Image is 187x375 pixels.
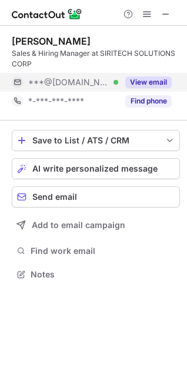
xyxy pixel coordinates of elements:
[32,164,158,173] span: AI write personalized message
[28,77,109,88] span: ***@[DOMAIN_NAME]
[31,246,175,256] span: Find work email
[125,95,172,107] button: Reveal Button
[32,220,125,230] span: Add to email campaign
[12,48,180,69] div: Sales & Hiring Manager at SIRITECH SOLUTIONS CORP
[12,215,180,236] button: Add to email campaign
[32,136,159,145] div: Save to List / ATS / CRM
[12,158,180,179] button: AI write personalized message
[32,192,77,202] span: Send email
[125,76,172,88] button: Reveal Button
[12,35,91,47] div: [PERSON_NAME]
[12,266,180,283] button: Notes
[12,186,180,207] button: Send email
[12,243,180,259] button: Find work email
[12,7,82,21] img: ContactOut v5.3.10
[12,130,180,151] button: save-profile-one-click
[31,269,175,280] span: Notes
